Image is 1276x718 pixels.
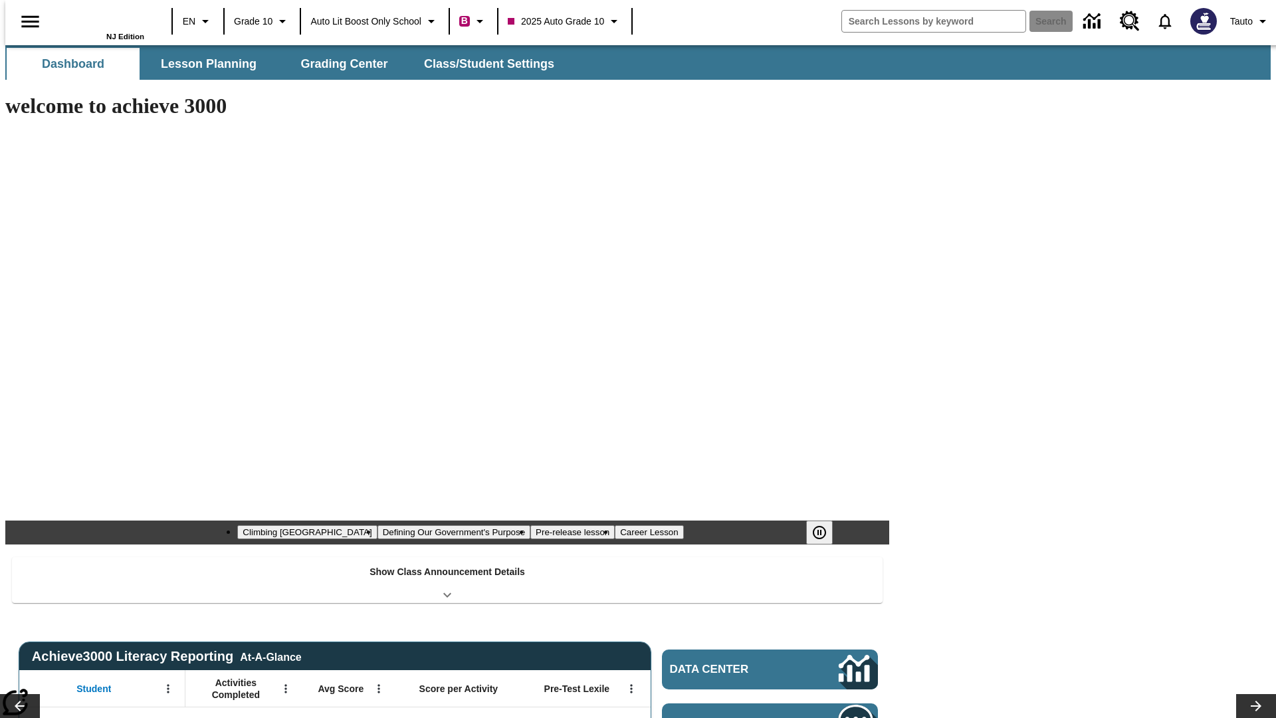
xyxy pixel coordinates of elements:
[58,6,144,33] a: Home
[158,679,178,699] button: Open Menu
[183,15,195,29] span: EN
[1182,4,1225,39] button: Select a new avatar
[58,5,144,41] div: Home
[7,48,140,80] button: Dashboard
[161,57,257,72] span: Lesson Planning
[615,525,683,539] button: Slide 4 Career Lesson
[530,525,615,539] button: Slide 3 Pre-release lesson
[1148,4,1182,39] a: Notifications
[234,15,272,29] span: Grade 10
[300,57,387,72] span: Grading Center
[142,48,275,80] button: Lesson Planning
[461,13,468,29] span: B
[454,9,493,33] button: Boost Class color is violet red. Change class color
[229,9,296,33] button: Grade: Grade 10, Select a grade
[192,677,280,701] span: Activities Completed
[1190,8,1217,35] img: Avatar
[424,57,554,72] span: Class/Student Settings
[413,48,565,80] button: Class/Student Settings
[377,525,530,539] button: Slide 2 Defining Our Government's Purpose
[318,683,364,695] span: Avg Score
[42,57,104,72] span: Dashboard
[1075,3,1112,40] a: Data Center
[11,2,50,41] button: Open side menu
[5,48,566,80] div: SubNavbar
[508,15,604,29] span: 2025 Auto Grade 10
[806,521,846,544] div: Pause
[1225,9,1276,33] button: Profile/Settings
[1230,15,1253,29] span: Tauto
[310,15,421,29] span: Auto Lit Boost only School
[1236,694,1276,718] button: Lesson carousel, Next
[106,33,144,41] span: NJ Edition
[5,94,889,118] h1: welcome to achieve 3000
[419,683,498,695] span: Score per Activity
[502,9,627,33] button: Class: 2025 Auto Grade 10, Select your class
[662,650,878,689] a: Data Center
[621,679,641,699] button: Open Menu
[305,9,445,33] button: School: Auto Lit Boost only School, Select your school
[12,557,883,603] div: Show Class Announcement Details
[32,649,302,664] span: Achieve3000 Literacy Reporting
[177,9,219,33] button: Language: EN, Select a language
[5,45,1271,80] div: SubNavbar
[670,663,794,676] span: Data Center
[544,683,610,695] span: Pre-Test Lexile
[240,649,301,663] div: At-A-Glance
[276,679,296,699] button: Open Menu
[278,48,411,80] button: Grading Center
[369,679,389,699] button: Open Menu
[842,11,1025,32] input: search field
[370,565,525,579] p: Show Class Announcement Details
[806,521,833,544] button: Pause
[1112,3,1148,39] a: Resource Center, Will open in new tab
[76,683,111,695] span: Student
[237,525,377,539] button: Slide 1 Climbing Mount Tai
